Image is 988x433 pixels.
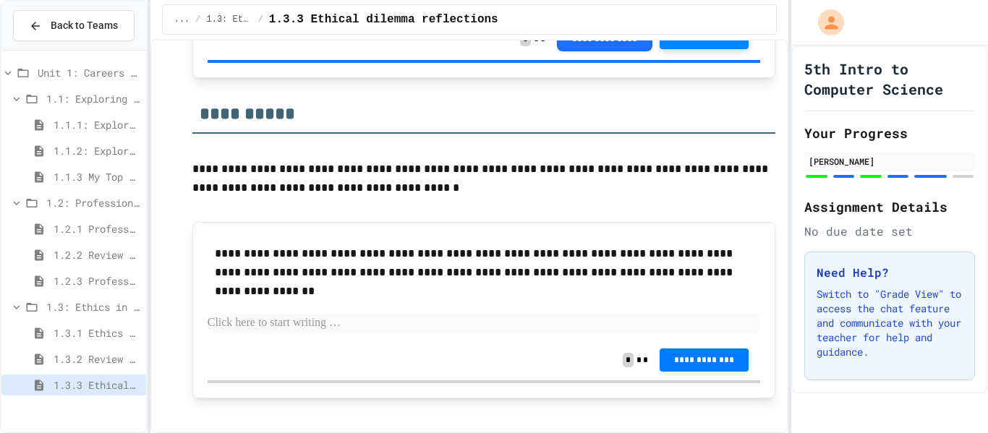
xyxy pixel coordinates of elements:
[54,273,140,288] span: 1.2.3 Professional Communication Challenge
[54,143,140,158] span: 1.1.2: Exploring CS Careers - Review
[804,197,975,217] h2: Assignment Details
[817,264,963,281] h3: Need Help?
[46,91,140,106] span: 1.1: Exploring CS Careers
[809,155,971,168] div: [PERSON_NAME]
[46,299,140,314] span: 1.3: Ethics in Computing
[54,221,140,236] span: 1.2.1 Professional Communication
[54,377,140,393] span: 1.3.3 Ethical dilemma reflections
[54,117,140,132] span: 1.1.1: Exploring CS Careers
[258,14,263,25] span: /
[269,11,498,28] span: 1.3.3 Ethical dilemma reflections
[54,351,140,366] span: 1.3.2 Review - Ethics in Computer Science
[174,14,190,25] span: ...
[803,6,848,39] div: My Account
[804,59,975,99] h1: 5th Intro to Computer Science
[804,223,975,240] div: No due date set
[804,123,975,143] h2: Your Progress
[38,65,140,80] span: Unit 1: Careers & Professionalism
[54,325,140,340] span: 1.3.1 Ethics in Computer Science
[195,14,200,25] span: /
[207,14,252,25] span: 1.3: Ethics in Computing
[51,18,118,33] span: Back to Teams
[54,169,140,184] span: 1.1.3 My Top 3 CS Careers!
[817,287,963,359] p: Switch to "Grade View" to access the chat feature and communicate with your teacher for help and ...
[46,195,140,210] span: 1.2: Professional Communication
[54,247,140,262] span: 1.2.2 Review - Professional Communication
[13,10,135,41] button: Back to Teams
